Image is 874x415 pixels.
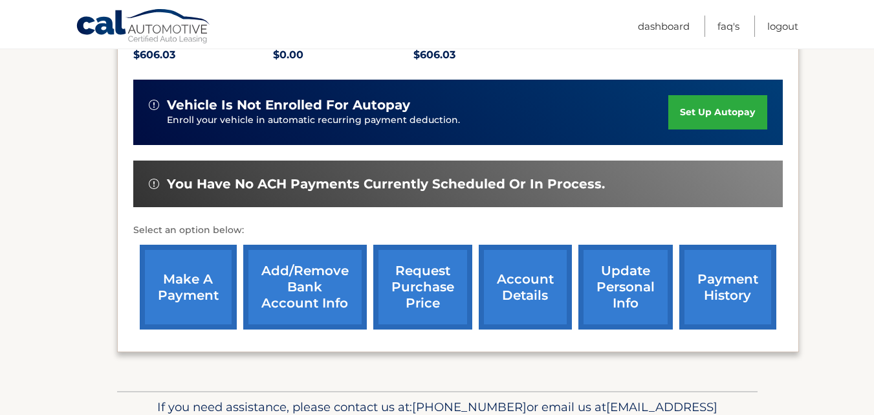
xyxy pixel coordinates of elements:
[243,245,367,330] a: Add/Remove bank account info
[767,16,798,37] a: Logout
[717,16,739,37] a: FAQ's
[273,46,413,64] p: $0.00
[76,8,212,46] a: Cal Automotive
[479,245,572,330] a: account details
[133,46,274,64] p: $606.03
[149,179,159,189] img: alert-white.svg
[140,245,237,330] a: make a payment
[167,113,669,128] p: Enroll your vehicle in automatic recurring payment deduction.
[413,46,554,64] p: $606.03
[412,399,527,414] span: [PHONE_NUMBER]
[668,95,767,129] a: set up autopay
[167,176,605,192] span: You have no ACH payments currently scheduled or in process.
[373,245,472,330] a: request purchase price
[679,245,776,330] a: payment history
[149,100,159,110] img: alert-white.svg
[133,223,783,238] p: Select an option below:
[167,97,410,113] span: vehicle is not enrolled for autopay
[638,16,690,37] a: Dashboard
[578,245,673,330] a: update personal info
